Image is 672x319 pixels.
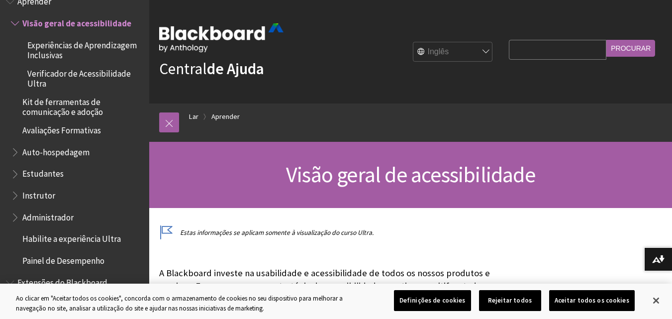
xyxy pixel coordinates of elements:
[16,294,343,313] font: Ao clicar em "Aceitar todos os cookies", concorda com o armazenamento de cookies no seu dispositi...
[159,59,264,79] a: Centralde Ajuda
[286,161,535,188] font: Visão geral de acessibilidade
[22,147,90,158] font: Auto-hospedagem
[22,125,101,136] font: Avaliações Formativas
[555,296,629,305] font: Aceitar todos os cookies
[22,255,104,266] font: Painel de Desempenho
[413,42,493,62] select: Seletor de idioma do site
[399,296,466,305] font: Definições de cookies
[549,290,635,311] button: Aceitar todos os cookies
[22,190,55,201] font: Instrutor
[211,110,240,123] a: Aprender
[17,277,107,288] font: Extensões do Blackboard
[189,112,198,121] font: Lar
[211,112,240,121] font: Aprender
[27,68,131,89] font: Verificador de Acessibilidade Ultra
[22,168,64,179] font: Estudantes
[22,18,131,29] font: Visão geral de acessibilidade
[207,59,264,79] font: de Ajuda
[22,97,103,117] font: Kit de ferramentas de comunicação e adoção
[180,228,374,237] font: Estas informações se aplicam somente à visualização do curso Ultra.
[22,212,74,223] font: Administrador
[645,290,667,312] button: Fechar
[22,233,121,244] font: Habilite a experiência Ultra
[606,40,655,57] input: Procurar
[27,40,137,61] font: Experiências de Aprendizagem Inclusivas
[159,23,284,52] img: Blackboard por Anthology
[394,290,471,311] button: Definições de cookies
[488,296,532,305] font: Rejeitar todos
[479,290,541,311] button: Rejeitar todos
[189,110,198,123] a: Lar
[159,59,207,79] font: Central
